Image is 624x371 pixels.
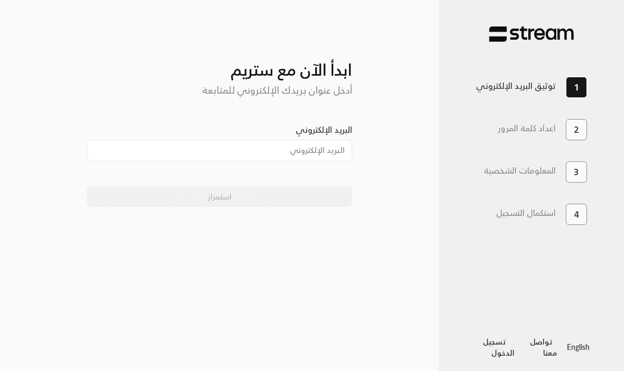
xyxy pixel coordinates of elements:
[483,335,515,359] a: تسجيل الدخول
[473,331,524,362] button: تسجيل الدخول
[574,208,579,221] span: 4
[530,335,561,359] a: تواصل معنا
[574,166,579,178] span: 3
[496,208,556,218] h3: استكمال التسجيل
[567,337,590,357] a: English
[296,123,352,136] label: البريد الإلكتروني
[484,166,556,176] h3: المعلومات الشخصية
[574,80,579,94] span: 1
[489,26,574,42] img: Stream Pay
[87,43,353,79] h3: ابدأ الآن مع ستريم
[498,123,556,133] h3: اعداد كلمة المرور
[524,331,567,362] button: تواصل معنا
[476,81,556,91] h3: توثيق البريد الإلكتروني
[574,123,579,136] span: 2
[87,85,353,96] h5: أدخل عنوان بريدك الإلكتروني للمتابعة
[87,140,353,161] input: البريد الإلكتروني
